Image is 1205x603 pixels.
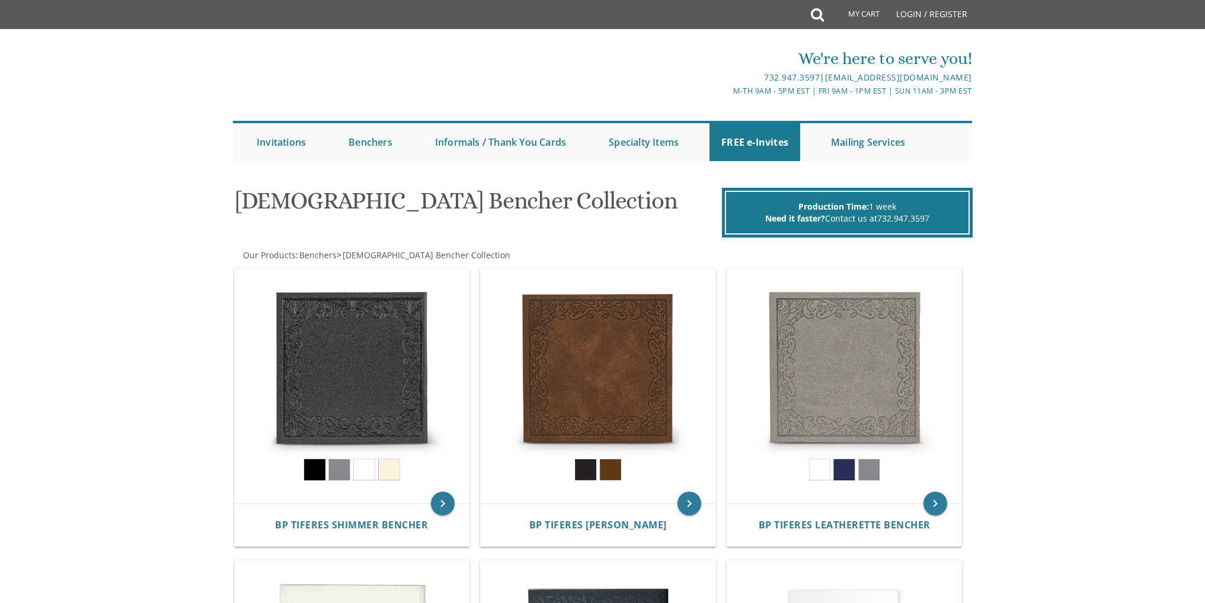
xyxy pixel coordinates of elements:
a: Specialty Items [597,123,691,161]
h1: [DEMOGRAPHIC_DATA] Bencher Collection [235,188,719,223]
a: FREE e-Invites [709,123,800,161]
a: 732.947.3597 [764,72,820,83]
a: Invitations [245,123,318,161]
a: [EMAIL_ADDRESS][DOMAIN_NAME] [825,72,972,83]
div: : [233,249,603,261]
a: My Cart [823,1,888,31]
a: 732.947.3597 [877,213,929,224]
img: BP Tiferes Leatherette Bencher [727,270,962,504]
span: Production Time: [798,201,869,212]
a: keyboard_arrow_right [431,492,455,515]
a: Benchers [337,123,404,161]
span: [DEMOGRAPHIC_DATA] Bencher Collection [343,249,510,261]
a: Mailing Services [819,123,917,161]
a: keyboard_arrow_right [677,492,701,515]
span: BP Tiferes [PERSON_NAME] [529,518,667,531]
a: Informals / Thank You Cards [423,123,578,161]
a: keyboard_arrow_right [923,492,947,515]
div: 1 week Contact us at [725,191,970,235]
div: | [480,70,972,85]
a: BP Tiferes Shimmer Bencher [275,519,428,531]
span: Need it faster? [765,213,825,224]
span: BP Tiferes Shimmer Bencher [275,518,428,531]
img: BP Tiferes Suede Bencher [481,270,715,504]
a: [DEMOGRAPHIC_DATA] Bencher Collection [341,249,510,261]
a: Benchers [298,249,337,261]
span: Benchers [299,249,337,261]
span: BP Tiferes Leatherette Bencher [759,518,931,531]
a: BP Tiferes [PERSON_NAME] [529,519,667,531]
a: Our Products [242,249,296,261]
div: M-Th 9am - 5pm EST | Fri 9am - 1pm EST | Sun 11am - 3pm EST [480,85,972,97]
span: > [337,249,510,261]
img: BP Tiferes Shimmer Bencher [235,270,469,504]
div: We're here to serve you! [480,47,972,70]
a: BP Tiferes Leatherette Bencher [759,519,931,531]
